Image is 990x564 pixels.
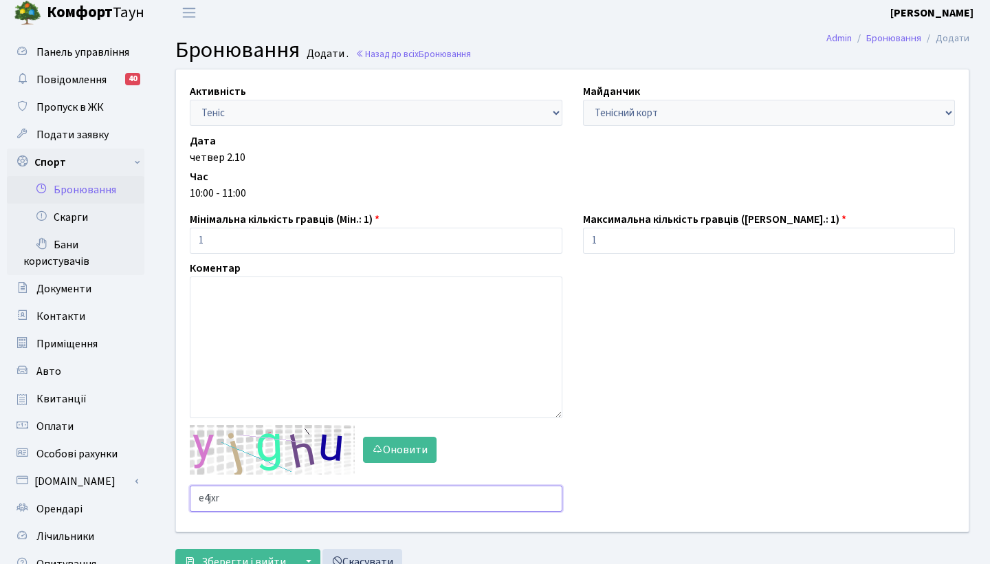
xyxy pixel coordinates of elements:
[7,385,144,413] a: Квитанції
[36,72,107,87] span: Повідомлення
[190,149,955,166] div: четвер 2.10
[304,47,349,61] small: Додати .
[7,495,144,523] a: Орендарі
[921,31,969,46] li: Додати
[47,1,113,23] b: Комфорт
[7,204,144,231] a: Скарги
[190,486,562,512] input: Введіть текст із зображення
[7,66,144,94] a: Повідомлення40
[190,260,241,276] label: Коментар
[7,468,144,495] a: [DOMAIN_NAME]
[172,1,206,24] button: Переключити навігацію
[419,47,471,61] span: Бронювання
[7,39,144,66] a: Панель управління
[190,133,216,149] label: Дата
[806,24,990,53] nav: breadcrumb
[190,425,355,475] img: default
[36,281,91,296] span: Документи
[36,127,109,142] span: Подати заявку
[190,185,955,202] div: 10:00 - 11:00
[190,83,246,100] label: Активність
[866,31,921,45] a: Бронювання
[7,231,144,275] a: Бани користувачів
[175,34,300,66] span: Бронювання
[36,391,87,406] span: Квитанції
[583,83,640,100] label: Майданчик
[36,501,82,517] span: Орендарі
[826,31,852,45] a: Admin
[125,73,140,85] div: 40
[36,309,85,324] span: Контакти
[7,440,144,468] a: Особові рахунки
[7,303,144,330] a: Контакти
[583,211,846,228] label: Максимальна кількість гравців ([PERSON_NAME].: 1)
[355,47,471,61] a: Назад до всіхБронювання
[7,94,144,121] a: Пропуск в ЖК
[36,419,74,434] span: Оплати
[7,358,144,385] a: Авто
[363,437,437,463] button: Оновити
[7,523,144,550] a: Лічильники
[36,364,61,379] span: Авто
[47,1,144,25] span: Таун
[7,275,144,303] a: Документи
[7,413,144,440] a: Оплати
[36,446,118,462] span: Особові рахунки
[36,100,104,115] span: Пропуск в ЖК
[7,176,144,204] a: Бронювання
[7,149,144,176] a: Спорт
[7,121,144,149] a: Подати заявку
[7,330,144,358] a: Приміщення
[36,45,129,60] span: Панель управління
[36,529,94,544] span: Лічильники
[190,211,379,228] label: Мінімальна кількість гравців (Мін.: 1)
[36,336,98,351] span: Приміщення
[190,169,208,185] label: Час
[890,5,973,21] a: [PERSON_NAME]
